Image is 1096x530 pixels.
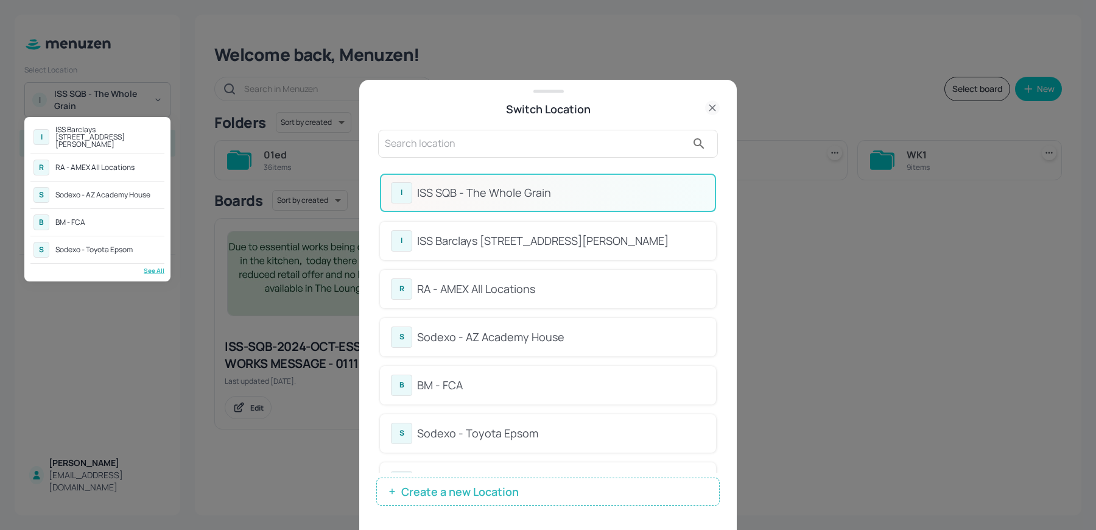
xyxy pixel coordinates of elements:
[55,191,150,199] div: Sodexo - AZ Academy House
[55,164,135,171] div: RA - AMEX All Locations
[33,160,49,175] div: R
[33,214,49,230] div: B
[30,266,164,275] div: See All
[55,219,85,226] div: BM - FCA
[55,246,133,253] div: Sodexo - Toyota Epsom
[55,126,161,148] div: ISS Barclays [STREET_ADDRESS][PERSON_NAME]
[33,242,49,258] div: S
[33,187,49,203] div: S
[33,129,49,145] div: I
